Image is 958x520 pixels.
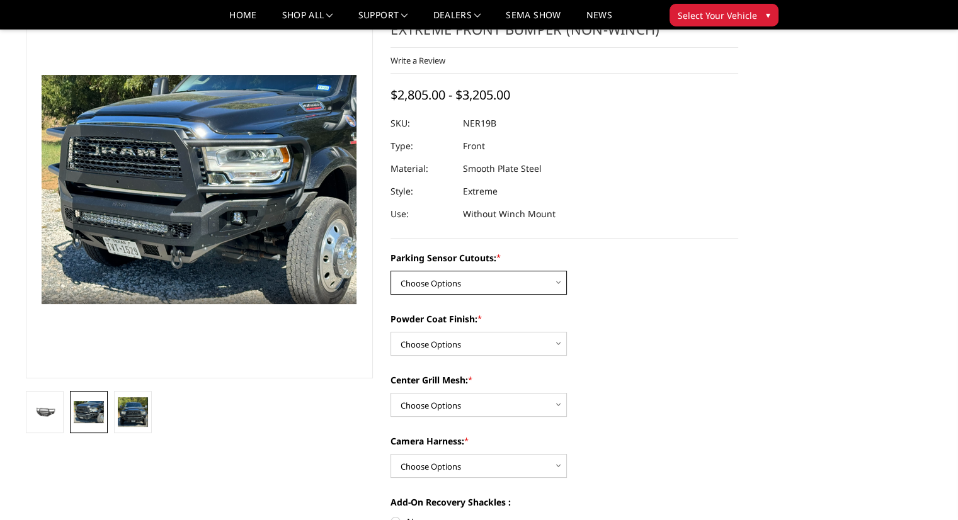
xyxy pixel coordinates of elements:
dd: Smooth Plate Steel [463,157,542,180]
dt: SKU: [391,112,453,135]
label: Powder Coat Finish: [391,312,738,325]
a: 2019-2025 Ram 2500-3500 - Freedom Series - Extreme Front Bumper (Non-Winch) [26,1,374,378]
dd: Extreme [463,180,498,203]
img: 2019-2025 Ram 2500-3500 - Freedom Series - Extreme Front Bumper (Non-Winch) [74,401,104,423]
a: News [586,11,612,29]
a: Support [358,11,408,29]
img: 2019-2025 Ram 2500-3500 - Freedom Series - Extreme Front Bumper (Non-Winch) [118,397,148,427]
a: Dealers [433,11,481,29]
dd: Front [463,135,485,157]
dd: NER19B [463,112,496,135]
dt: Material: [391,157,453,180]
span: ▾ [766,8,770,21]
span: Select Your Vehicle [678,9,757,22]
label: Center Grill Mesh: [391,373,738,387]
dt: Style: [391,180,453,203]
label: Add-On Recovery Shackles : [391,495,738,509]
label: Camera Harness: [391,434,738,448]
img: 2019-2025 Ram 2500-3500 - Freedom Series - Extreme Front Bumper (Non-Winch) [30,405,60,420]
span: $2,805.00 - $3,205.00 [391,86,510,103]
a: SEMA Show [506,11,561,29]
dd: Without Winch Mount [463,203,556,225]
a: Home [229,11,256,29]
button: Select Your Vehicle [670,4,778,26]
dt: Use: [391,203,453,225]
a: shop all [282,11,333,29]
dt: Type: [391,135,453,157]
label: Parking Sensor Cutouts: [391,251,738,264]
a: Write a Review [391,55,445,66]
